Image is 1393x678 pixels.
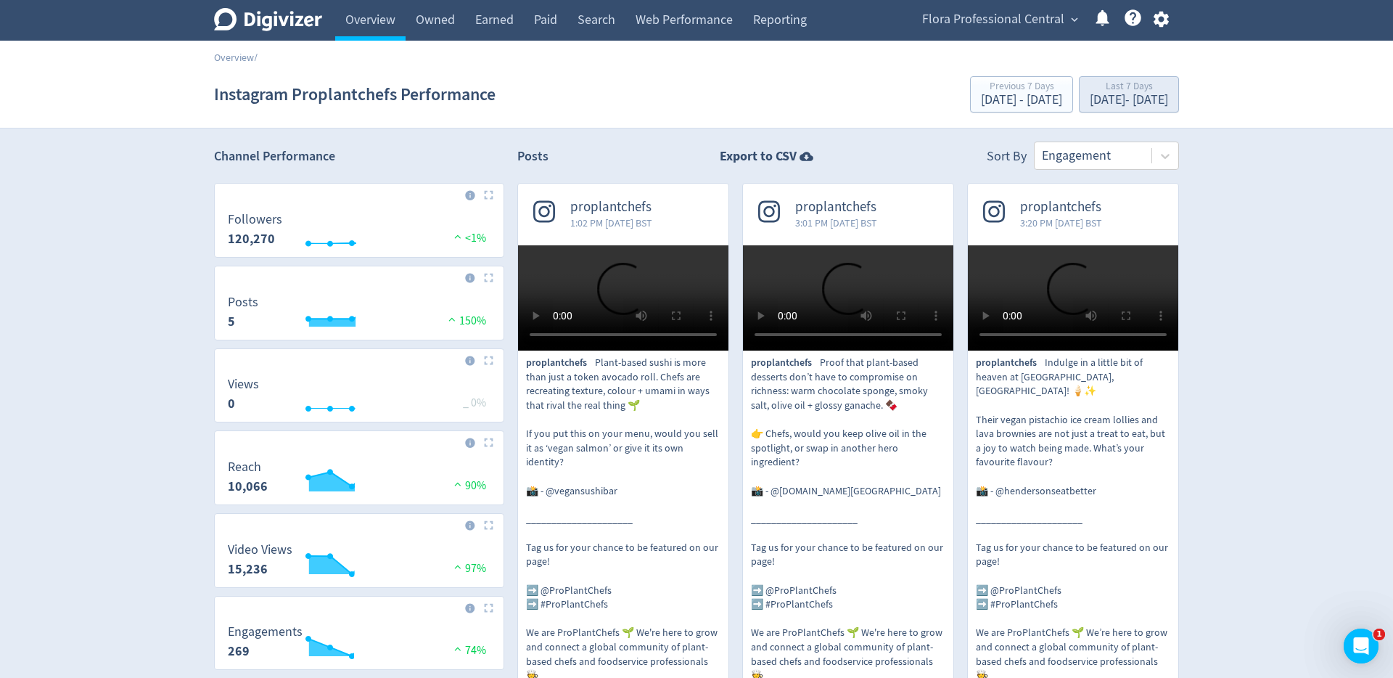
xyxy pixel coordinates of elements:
[484,603,493,613] img: Placeholder
[981,81,1062,94] div: Previous 7 Days
[1090,94,1168,107] div: [DATE] - [DATE]
[795,199,877,216] span: proplantchefs
[484,356,493,365] img: Placeholder
[445,314,486,328] span: 150%
[795,216,877,230] span: 3:01 PM [DATE] BST
[484,190,493,200] img: Placeholder
[228,478,268,495] strong: 10,066
[1344,629,1378,663] iframe: Intercom live chat
[451,231,486,245] span: <1%
[228,624,303,640] dt: Engagements
[228,294,258,311] dt: Posts
[1020,199,1102,216] span: proplantchefs
[970,76,1073,113] button: Previous 7 Days[DATE] - [DATE]
[221,460,498,499] svg: Reach 10,066
[221,213,498,251] svg: Followers 120,270
[484,273,493,282] img: Placeholder
[484,520,493,530] img: Placeholder
[254,51,258,64] span: /
[526,356,595,370] span: proplantchefs
[1373,629,1385,640] span: 1
[228,211,282,228] dt: Followers
[228,395,235,412] strong: 0
[517,147,548,170] h2: Posts
[570,199,652,216] span: proplantchefs
[917,8,1082,31] button: Flora Professional Central
[1079,76,1179,113] button: Last 7 Days[DATE]- [DATE]
[445,314,459,324] img: positive-performance.svg
[451,478,486,493] span: 90%
[451,643,486,658] span: 74%
[570,216,652,230] span: 1:02 PM [DATE] BST
[214,147,504,166] h2: Channel Performance
[484,438,493,447] img: Placeholder
[451,231,465,242] img: positive-performance.svg
[451,643,465,654] img: positive-performance.svg
[214,71,496,118] h1: Instagram Proplantchefs Performance
[228,376,259,393] dt: Views
[976,356,1045,370] span: proplantchefs
[451,561,486,576] span: 97%
[228,542,292,558] dt: Video Views
[1020,216,1102,230] span: 3:20 PM [DATE] BST
[451,478,465,489] img: positive-performance.svg
[228,313,235,330] strong: 5
[221,377,498,416] svg: Views 0
[463,396,486,410] span: _ 0%
[751,356,820,370] span: proplantchefs
[987,147,1027,170] div: Sort By
[228,642,250,660] strong: 269
[221,295,498,334] svg: Posts 5
[720,147,797,166] strong: Export to CSV
[221,543,498,581] svg: Video Views 15,236
[221,625,498,663] svg: Engagements 269
[922,8,1064,31] span: Flora Professional Central
[228,459,268,475] dt: Reach
[451,561,465,572] img: positive-performance.svg
[1068,13,1081,26] span: expand_more
[228,230,275,248] strong: 120,270
[1090,81,1168,94] div: Last 7 Days
[214,51,254,64] a: Overview
[981,94,1062,107] div: [DATE] - [DATE]
[228,560,268,578] strong: 15,236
